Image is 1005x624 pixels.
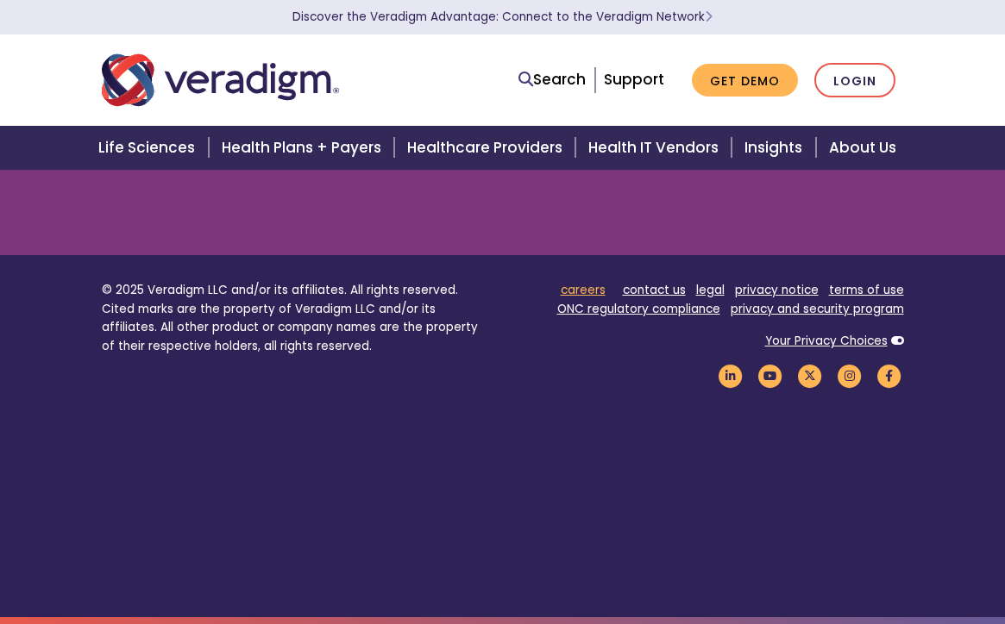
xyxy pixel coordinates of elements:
[623,282,686,298] a: contact us
[734,126,818,170] a: Insights
[716,368,745,384] a: Veradigm LinkedIn Link
[604,69,664,90] a: Support
[397,126,578,170] a: Healthcare Providers
[578,126,734,170] a: Health IT Vendors
[705,9,713,25] span: Learn More
[875,368,904,384] a: Veradigm Facebook Link
[696,282,725,298] a: legal
[88,126,210,170] a: Life Sciences
[835,368,864,384] a: Veradigm Instagram Link
[819,126,917,170] a: About Us
[731,301,904,317] a: privacy and security program
[518,68,586,91] a: Search
[735,282,819,298] a: privacy notice
[814,63,895,98] a: Login
[692,64,798,97] a: Get Demo
[756,368,785,384] a: Veradigm YouTube Link
[211,126,397,170] a: Health Plans + Payers
[557,301,720,317] a: ONC regulatory compliance
[765,333,888,349] a: Your Privacy Choices
[102,281,490,356] p: © 2025 Veradigm LLC and/or its affiliates. All rights reserved. Cited marks are the property of V...
[561,282,606,298] a: careers
[829,282,904,298] a: terms of use
[795,368,825,384] a: Veradigm Twitter Link
[292,9,713,25] a: Discover the Veradigm Advantage: Connect to the Veradigm NetworkLearn More
[102,52,339,109] img: Veradigm logo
